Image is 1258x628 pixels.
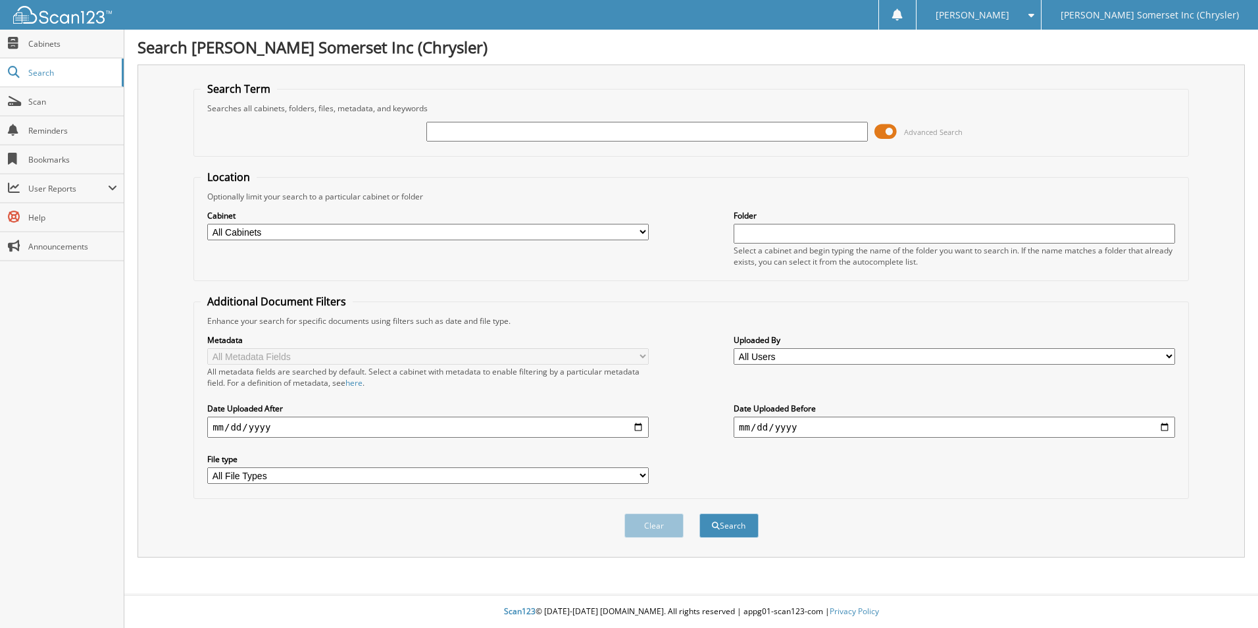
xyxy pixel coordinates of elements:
legend: Search Term [201,82,277,96]
label: File type [207,454,649,465]
span: Announcements [28,241,117,252]
label: Uploaded By [734,334,1175,346]
div: Select a cabinet and begin typing the name of the folder you want to search in. If the name match... [734,245,1175,267]
span: [PERSON_NAME] [936,11,1009,19]
img: scan123-logo-white.svg [13,6,112,24]
span: Help [28,212,117,223]
div: Optionally limit your search to a particular cabinet or folder [201,191,1182,202]
span: Scan [28,96,117,107]
legend: Additional Document Filters [201,294,353,309]
span: Search [28,67,115,78]
label: Date Uploaded After [207,403,649,414]
button: Clear [624,513,684,538]
label: Date Uploaded Before [734,403,1175,414]
div: Searches all cabinets, folders, files, metadata, and keywords [201,103,1182,114]
label: Metadata [207,334,649,346]
h1: Search [PERSON_NAME] Somerset Inc (Chrysler) [138,36,1245,58]
label: Cabinet [207,210,649,221]
legend: Location [201,170,257,184]
span: Cabinets [28,38,117,49]
div: © [DATE]-[DATE] [DOMAIN_NAME]. All rights reserved | appg01-scan123-com | [124,596,1258,628]
span: Bookmarks [28,154,117,165]
button: Search [699,513,759,538]
span: [PERSON_NAME] Somerset Inc (Chrysler) [1061,11,1239,19]
span: Scan123 [504,606,536,617]
input: start [207,417,649,438]
a: here [345,377,363,388]
div: All metadata fields are searched by default. Select a cabinet with metadata to enable filtering b... [207,366,649,388]
div: Enhance your search for specific documents using filters such as date and file type. [201,315,1182,327]
span: User Reports [28,183,108,194]
a: Privacy Policy [830,606,879,617]
input: end [734,417,1175,438]
label: Folder [734,210,1175,221]
span: Advanced Search [904,127,963,137]
span: Reminders [28,125,117,136]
